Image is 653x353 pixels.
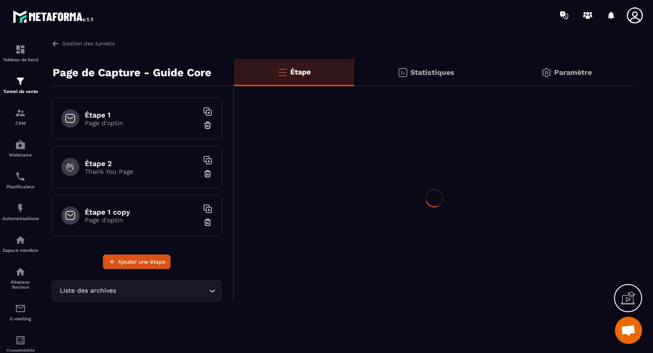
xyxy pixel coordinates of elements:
p: Tableau de bord [2,57,39,62]
img: setting-gr.5f69749f.svg [541,67,552,78]
img: formation [15,108,26,118]
img: stats.20deebd0.svg [397,67,408,78]
img: social-network [15,266,26,277]
p: Page d'optin [85,216,198,224]
img: trash [203,218,212,227]
p: Automatisations [2,216,39,221]
p: Comptabilité [2,348,39,353]
div: Search for option [52,280,222,301]
img: bars-o.4a397970.svg [277,67,288,78]
p: Webinaire [2,152,39,157]
img: formation [15,44,26,55]
p: Tunnel de vente [2,89,39,94]
p: Thank You Page [85,168,198,175]
h6: Étape 2 [85,159,198,168]
span: Ajouter une étape [118,257,166,266]
img: trash [203,169,212,178]
a: Ouvrir le chat [615,317,642,344]
p: Statistiques [410,68,454,77]
a: automationsautomationsWebinaire [2,132,39,164]
p: Étape [290,68,311,76]
p: E-mailing [2,316,39,321]
a: formationformationTableau de bord [2,37,39,69]
p: Page d'optin [85,119,198,127]
a: formationformationTunnel de vente [2,69,39,101]
img: automations [15,139,26,150]
a: automationsautomationsEspace membre [2,228,39,260]
img: automations [15,203,26,214]
p: Paramètre [554,68,592,77]
span: Liste des archives [58,286,118,296]
img: automations [15,235,26,245]
img: formation [15,76,26,87]
a: social-networksocial-networkRéseaux Sociaux [2,260,39,296]
p: Espace membre [2,248,39,253]
a: emailemailE-mailing [2,296,39,328]
a: Gestion des tunnels [52,39,115,48]
a: formationformationCRM [2,101,39,132]
img: accountant [15,335,26,346]
input: Search for option [118,286,207,296]
button: Ajouter une étape [103,255,171,269]
a: automationsautomationsAutomatisations [2,196,39,228]
img: scheduler [15,171,26,182]
p: Planificateur [2,184,39,189]
p: CRM [2,121,39,126]
img: trash [203,121,212,130]
p: Réseaux Sociaux [2,279,39,289]
img: logo [13,8,94,25]
img: email [15,303,26,314]
a: schedulerschedulerPlanificateur [2,164,39,196]
h6: Étape 1 copy [85,208,198,216]
img: arrow [52,39,60,48]
h6: Étape 1 [85,111,198,119]
p: Page de Capture - Guide Core [53,64,211,82]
